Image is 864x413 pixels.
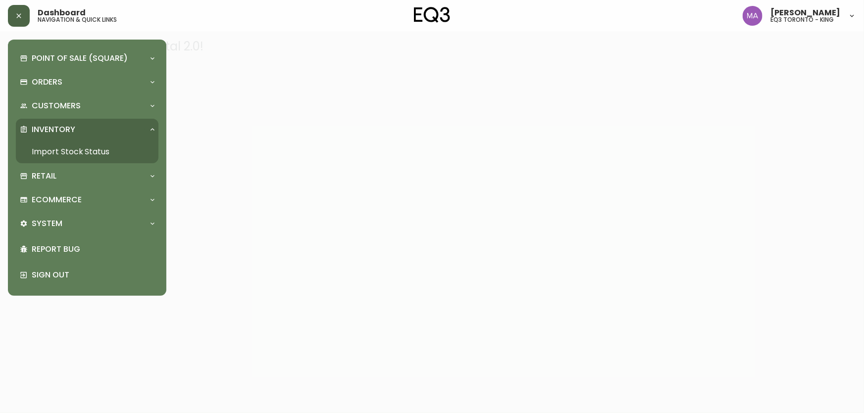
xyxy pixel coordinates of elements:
[16,262,158,288] div: Sign Out
[38,9,86,17] span: Dashboard
[16,71,158,93] div: Orders
[32,124,75,135] p: Inventory
[770,9,840,17] span: [PERSON_NAME]
[32,244,154,255] p: Report Bug
[32,77,62,88] p: Orders
[16,213,158,234] div: System
[32,194,82,205] p: Ecommerce
[16,95,158,117] div: Customers
[16,47,158,69] div: Point of Sale (Square)
[16,236,158,262] div: Report Bug
[16,189,158,211] div: Ecommerce
[16,165,158,187] div: Retail
[32,171,56,182] p: Retail
[32,270,154,280] p: Sign Out
[743,6,762,26] img: 4f0989f25cbf85e7eb2537583095d61e
[32,218,62,229] p: System
[414,7,451,23] img: logo
[16,119,158,140] div: Inventory
[16,140,158,163] a: Import Stock Status
[770,17,834,23] h5: eq3 toronto - king
[32,53,128,64] p: Point of Sale (Square)
[32,100,81,111] p: Customers
[38,17,117,23] h5: navigation & quick links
